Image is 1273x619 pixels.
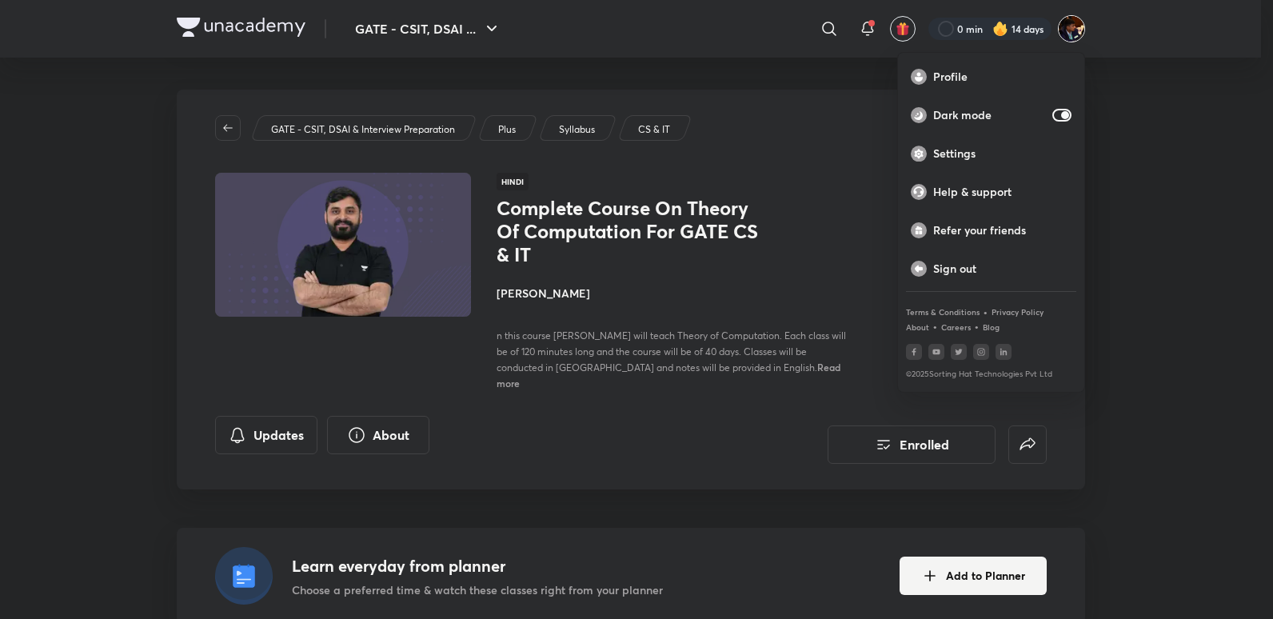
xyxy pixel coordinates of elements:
p: Help & support [933,185,1071,199]
a: Help & support [898,173,1084,211]
p: Refer your friends [933,223,1071,238]
p: © 2025 Sorting Hat Technologies Pvt Ltd [906,369,1076,379]
div: • [983,305,988,319]
p: Dark mode [933,108,1046,122]
a: Profile [898,58,1084,96]
p: Sign out [933,262,1071,276]
a: Careers [941,322,971,332]
a: Settings [898,134,1084,173]
a: About [906,322,929,332]
a: Refer your friends [898,211,1084,250]
a: Privacy Policy [992,307,1044,317]
p: Profile [933,70,1071,84]
a: Terms & Conditions [906,307,980,317]
div: • [974,319,980,333]
div: • [932,319,938,333]
p: Settings [933,146,1071,161]
a: Blog [983,322,1000,332]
